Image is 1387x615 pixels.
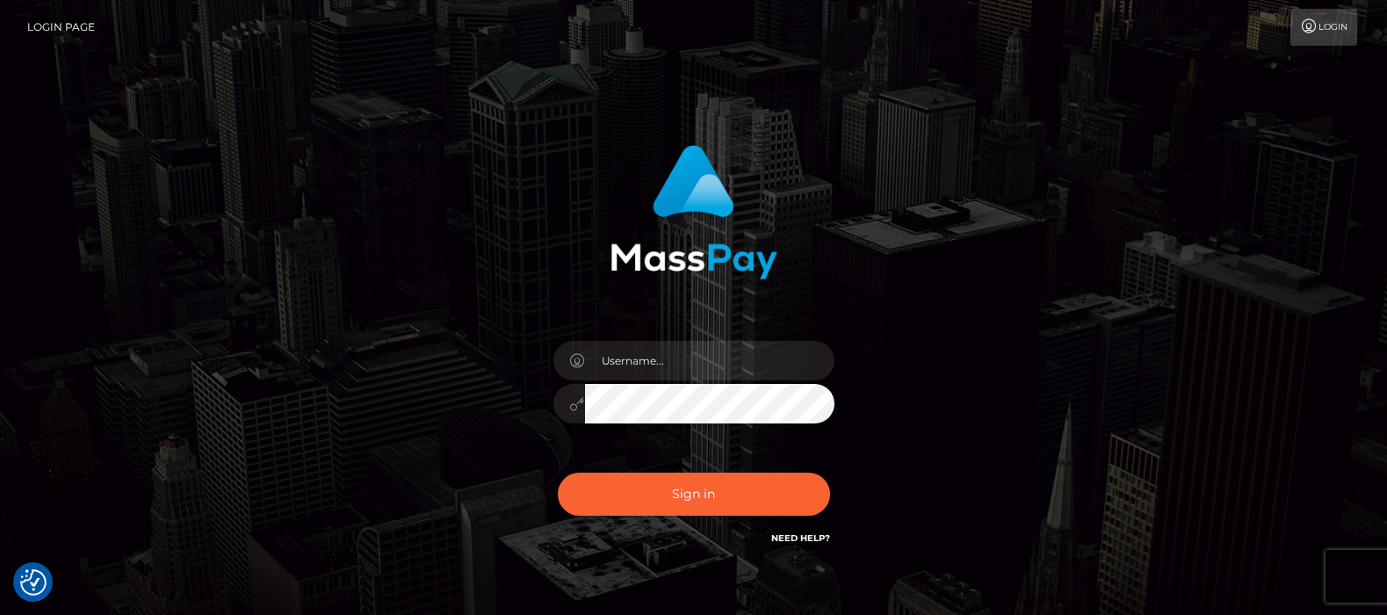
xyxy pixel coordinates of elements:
[585,341,834,380] input: Username...
[610,145,777,279] img: MassPay Login
[558,473,830,516] button: Sign in
[771,532,830,544] a: Need Help?
[20,569,47,596] button: Consent Preferences
[1290,9,1357,46] a: Login
[27,9,95,46] a: Login Page
[20,569,47,596] img: Revisit consent button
